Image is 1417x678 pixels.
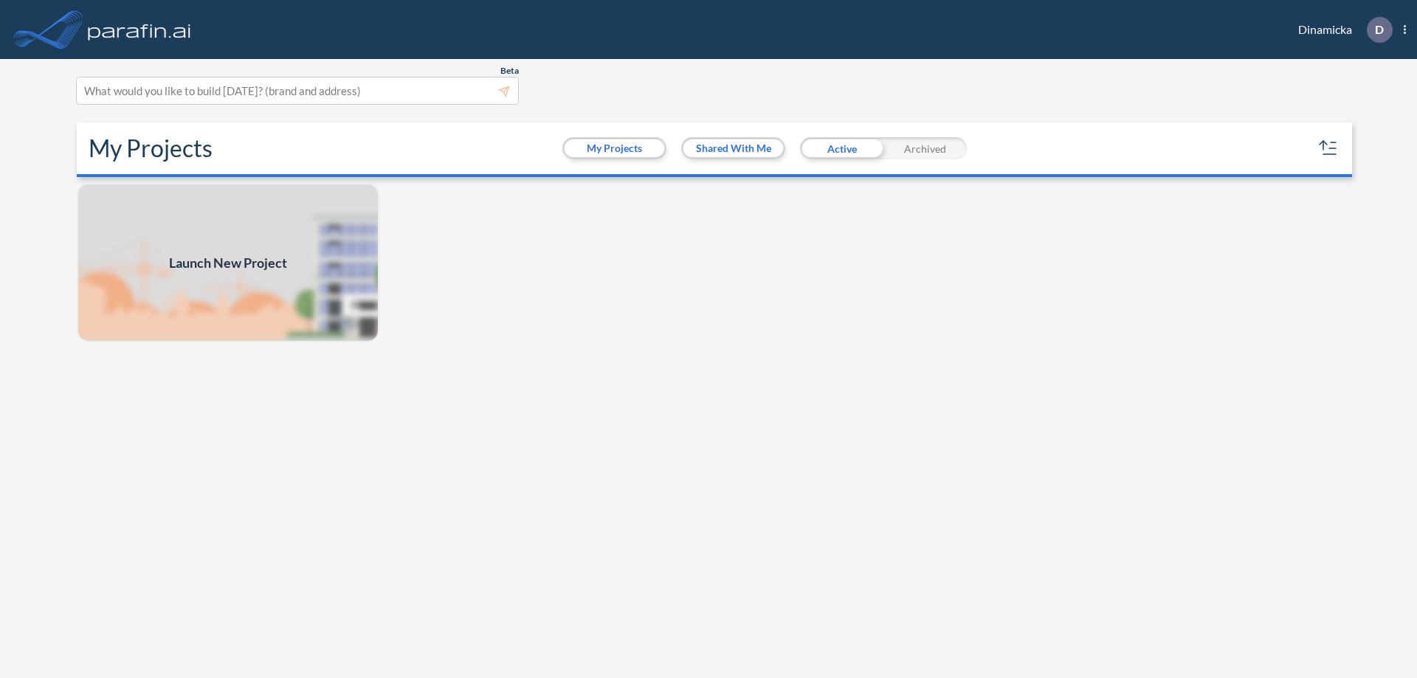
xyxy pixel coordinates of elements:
[77,183,379,342] img: add
[565,139,664,157] button: My Projects
[883,137,967,159] div: Archived
[85,15,194,44] img: logo
[500,65,519,77] span: Beta
[683,139,783,157] button: Shared With Me
[1375,23,1384,36] p: D
[89,134,213,162] h2: My Projects
[169,253,287,273] span: Launch New Project
[1317,136,1340,160] button: sort
[1276,17,1406,43] div: Dinamicka
[800,137,883,159] div: Active
[77,183,379,342] a: Launch New Project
